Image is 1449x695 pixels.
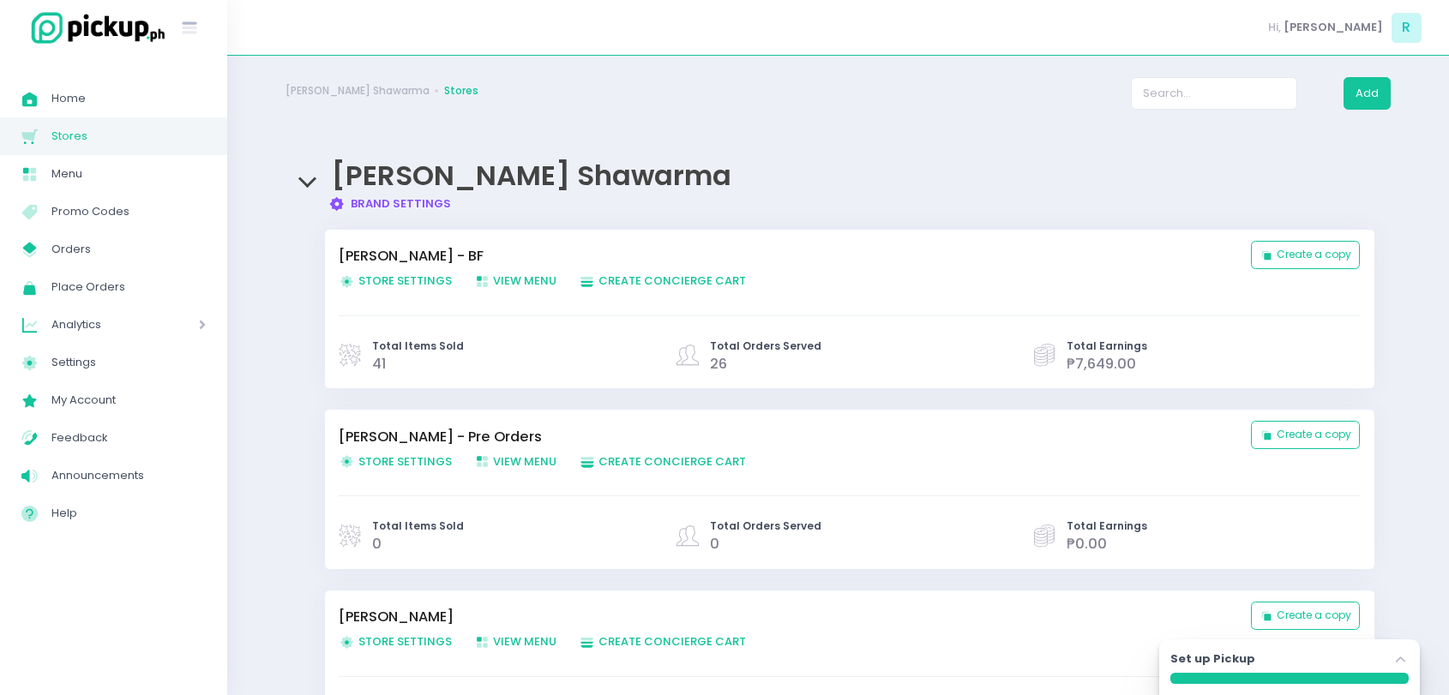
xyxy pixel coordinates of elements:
[51,163,206,185] span: Menu
[372,534,382,554] span: 0
[579,453,768,470] a: Create Concierge Cart
[474,273,580,290] a: View Menu
[474,633,580,650] a: View Menu
[1067,354,1136,374] span: ₱7,649.00
[1284,19,1383,36] span: [PERSON_NAME]
[51,427,206,449] span: Feedback
[51,238,206,261] span: Orders
[51,125,206,147] span: Stores
[328,195,451,212] a: Brand Settings
[710,339,821,354] span: Total Orders Served
[51,389,206,411] span: My Account
[339,453,474,470] a: Store Settings
[1251,421,1361,449] button: Create a copy
[1251,241,1361,269] button: Create a copy
[474,453,580,470] a: View Menu
[339,633,452,650] span: Store Settings
[286,143,1392,212] div: [PERSON_NAME] Shawarma Brand Settings
[710,534,719,554] span: 0
[1251,602,1361,630] button: Create a copy
[444,83,478,99] a: Stores
[339,453,452,470] span: Store Settings
[339,633,474,650] a: Store Settings
[1170,650,1255,668] label: Set up Pickup
[474,633,557,650] span: View Menu
[51,314,150,336] span: Analytics
[579,273,768,290] a: Create Concierge Cart
[372,354,386,374] span: 41
[286,83,430,99] a: [PERSON_NAME] Shawarma
[1067,518,1147,534] span: Total Earnings
[339,427,1234,447] a: [PERSON_NAME] - Pre Orders
[474,453,557,470] span: View Menu
[1268,19,1281,36] span: Hi,
[339,607,1234,627] a: [PERSON_NAME]
[579,273,746,289] span: Create Concierge Cart
[1067,534,1107,554] span: ₱0.00
[710,354,727,374] span: 26
[1131,77,1297,110] input: Search...
[579,633,768,650] a: Create Concierge Cart
[372,518,464,534] span: Total Items Sold
[51,276,206,298] span: Place Orders
[51,464,206,487] span: Announcements
[51,201,206,223] span: Promo Codes
[51,502,206,524] span: Help
[339,273,474,290] a: Store Settings
[51,87,206,110] span: Home
[579,453,746,470] span: Create Concierge Cart
[51,351,206,374] span: Settings
[372,339,464,354] span: Total Items Sold
[710,518,821,534] span: Total Orders Served
[21,9,167,46] img: logo
[339,273,452,289] span: Store Settings
[339,246,1234,267] a: [PERSON_NAME] - BF
[579,633,746,650] span: Create Concierge Cart
[332,156,731,195] span: [PERSON_NAME] Shawarma
[1067,339,1147,354] span: Total Earnings
[1392,13,1422,43] span: R
[474,273,557,289] span: View Menu
[1344,77,1391,110] button: Add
